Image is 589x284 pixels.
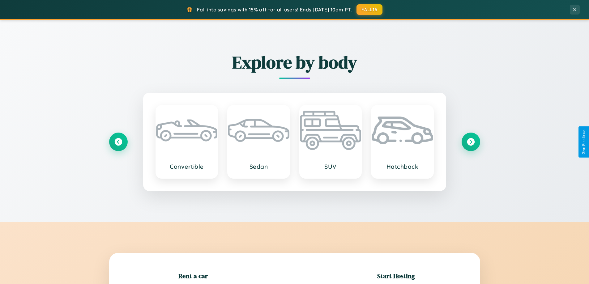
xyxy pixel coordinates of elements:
[109,50,480,74] h2: Explore by body
[178,271,208,280] h2: Rent a car
[306,163,355,170] h3: SUV
[197,6,352,13] span: Fall into savings with 15% off for all users! Ends [DATE] 10am PT.
[582,129,586,155] div: Give Feedback
[377,271,415,280] h2: Start Hosting
[234,163,283,170] h3: Sedan
[356,4,382,15] button: FALL15
[162,163,211,170] h3: Convertible
[378,163,427,170] h3: Hatchback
